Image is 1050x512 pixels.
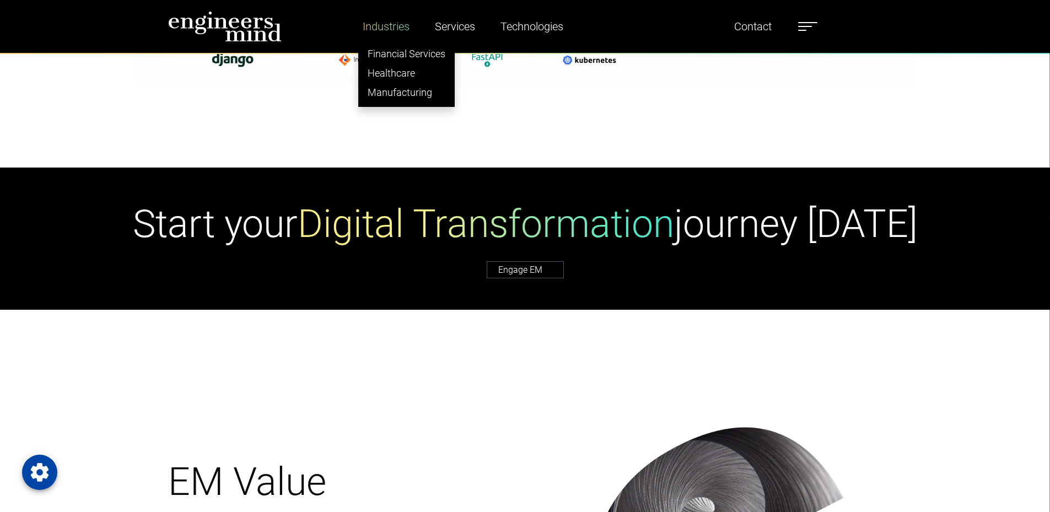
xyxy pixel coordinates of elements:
a: Technologies [496,14,568,39]
a: Engage EM [487,261,564,278]
h1: Start your journey [DATE] [133,201,918,247]
a: Healthcare [359,63,454,83]
span: EM Value [168,459,326,504]
img: logo [168,11,282,42]
a: Contact [730,14,776,39]
ul: Industries [358,39,455,107]
a: Services [430,14,480,39]
a: Manufacturing [359,83,454,102]
a: Industries [358,14,414,39]
a: Financial Services [359,44,454,63]
span: Digital Transformation [298,201,674,246]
